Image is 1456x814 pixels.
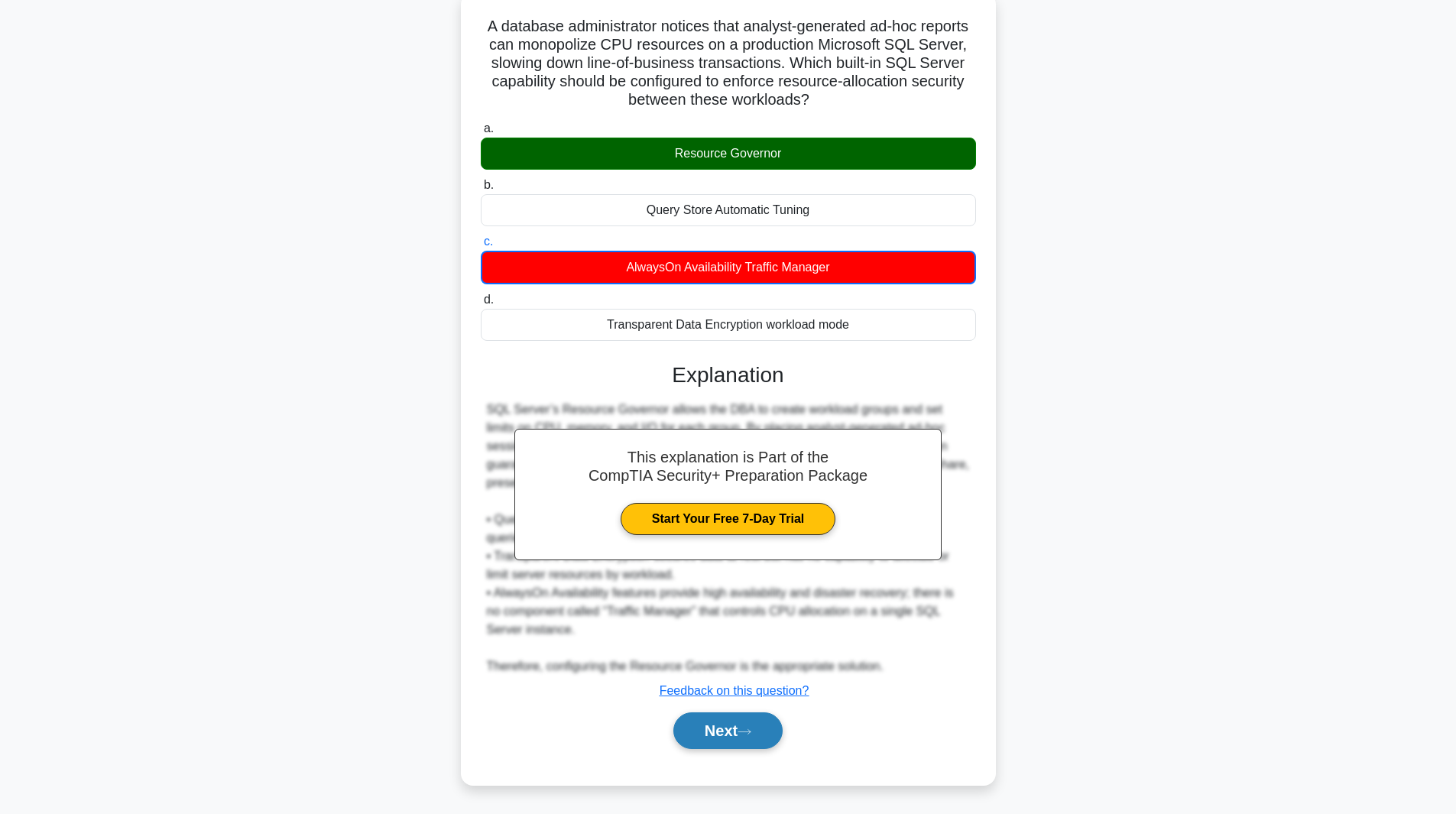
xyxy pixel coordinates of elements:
button: Next [673,712,783,749]
div: Resource Governor [481,138,976,170]
a: Start Your Free 7-Day Trial [621,503,835,535]
div: Query Store Automatic Tuning [481,194,976,226]
span: b. [484,178,494,191]
div: Transparent Data Encryption workload mode [481,309,976,341]
a: Feedback on this question? [660,684,809,697]
div: AlwaysOn Availability Traffic Manager [481,251,976,284]
span: a. [484,122,494,135]
h5: A database administrator notices that analyst-generated ad-hoc reports can monopolize CPU resourc... [479,17,978,110]
span: d. [484,293,494,306]
span: c. [484,235,493,248]
div: SQL Server’s Resource Governor allows the DBA to create workload groups and set limits on CPU, me... [487,401,970,676]
h3: Explanation [490,362,967,388]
